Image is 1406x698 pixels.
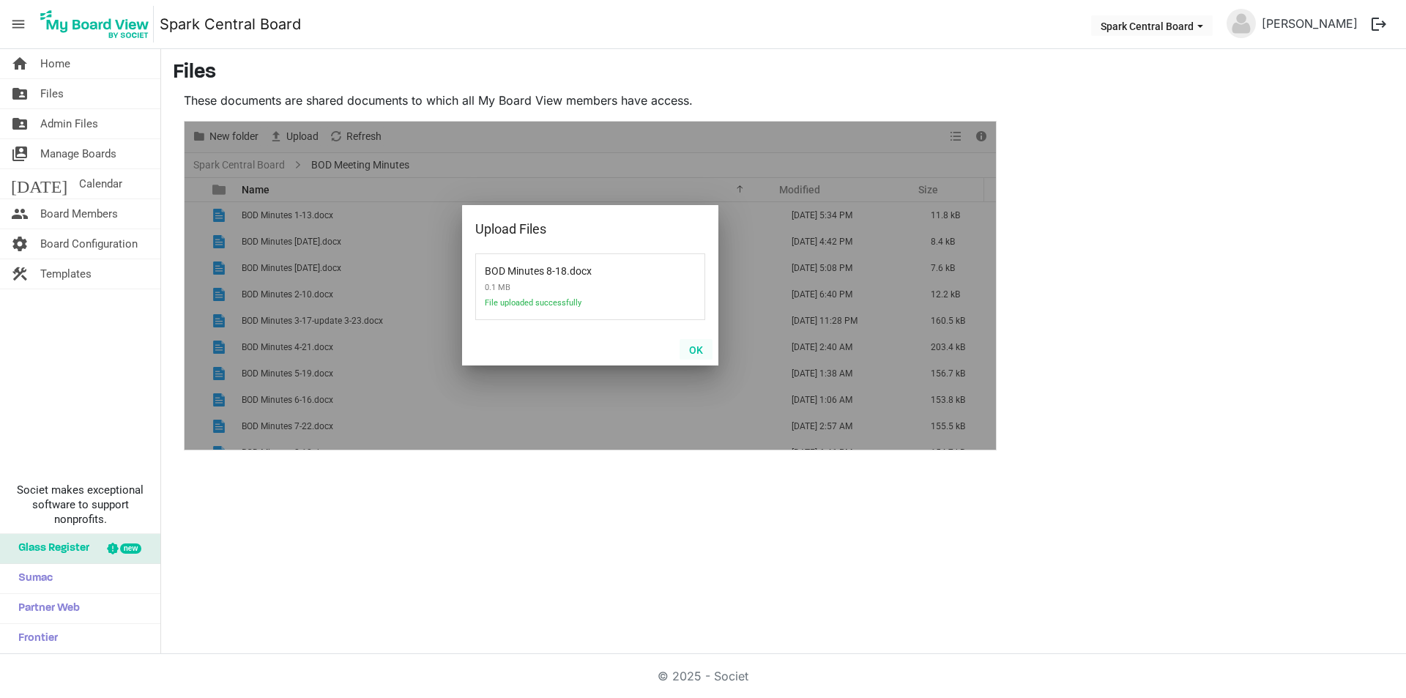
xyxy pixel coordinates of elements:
[11,79,29,108] span: folder_shared
[11,594,80,623] span: Partner Web
[1091,15,1213,36] button: Spark Central Board dropdownbutton
[40,259,92,289] span: Templates
[40,199,118,229] span: Board Members
[11,109,29,138] span: folder_shared
[36,6,160,42] a: My Board View Logo
[1256,9,1364,38] a: [PERSON_NAME]
[40,139,116,168] span: Manage Boards
[1364,9,1394,40] button: logout
[40,49,70,78] span: Home
[11,564,53,593] span: Sumac
[184,92,997,109] p: These documents are shared documents to which all My Board View members have access.
[11,534,89,563] span: Glass Register
[120,543,141,554] div: new
[11,259,29,289] span: construction
[4,10,32,38] span: menu
[680,339,713,360] button: OK
[1227,9,1256,38] img: no-profile-picture.svg
[485,256,567,277] span: BOD Minutes 8-18.docx
[475,218,659,240] div: Upload Files
[173,61,1394,86] h3: Files
[11,49,29,78] span: home
[40,79,64,108] span: Files
[36,6,154,42] img: My Board View Logo
[11,199,29,229] span: people
[485,298,639,316] span: File uploaded successfully
[11,169,67,198] span: [DATE]
[79,169,122,198] span: Calendar
[11,624,58,653] span: Frontier
[40,109,98,138] span: Admin Files
[11,229,29,259] span: settings
[40,229,138,259] span: Board Configuration
[11,139,29,168] span: switch_account
[485,277,639,298] span: 0.1 MB
[7,483,154,527] span: Societ makes exceptional software to support nonprofits.
[658,669,748,683] a: © 2025 - Societ
[160,10,301,39] a: Spark Central Board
